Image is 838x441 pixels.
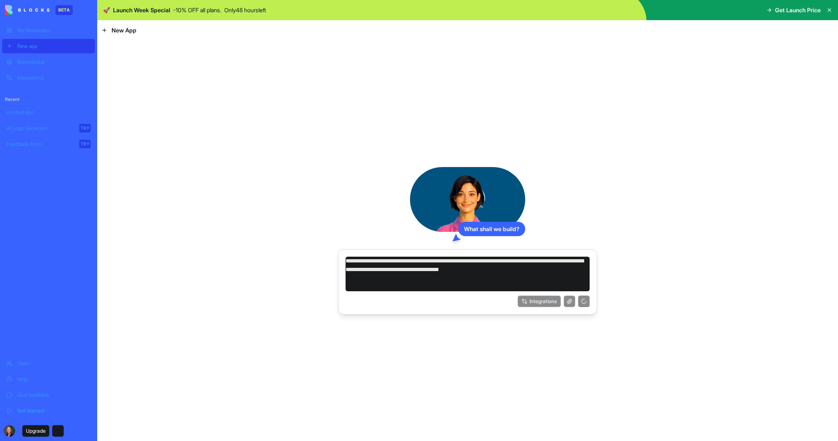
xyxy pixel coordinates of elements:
[103,6,110,14] span: 🚀
[17,375,91,383] div: Help
[4,425,15,437] img: ACg8ocINz3uXhxThMS94njGBGtXAQBMZdgsPc_KCzi-_C6yKxkUU3spZ=s96-c
[2,372,95,386] a: Help
[113,6,170,14] span: Launch Week Special
[224,6,266,14] p: Only 48 hours left
[6,140,74,148] div: Feedback Form
[2,23,95,37] a: My Workspace
[5,5,50,15] img: logo
[17,42,91,50] div: New app
[2,404,95,418] a: Get Started
[112,26,136,35] span: New App
[17,391,91,399] div: Give feedback
[17,74,91,81] div: Integrations
[22,425,49,437] button: Upgrade
[775,6,821,14] span: Get Launch Price
[2,96,95,102] span: Recent
[2,121,95,135] a: AI Logo GeneratorTRY
[55,5,73,15] div: BETA
[22,427,49,434] a: Upgrade
[5,5,73,15] a: BETA
[17,360,91,367] div: Team
[2,39,95,53] a: New app
[458,222,525,236] div: What shall we build?
[2,137,95,151] a: Feedback FormTRY
[79,140,91,148] div: TRY
[2,105,95,120] a: Untitled App
[17,407,91,414] div: Get Started
[2,55,95,69] a: Marketplace
[2,356,95,370] a: Team
[79,124,91,132] div: TRY
[17,58,91,66] div: Marketplace
[2,388,95,402] a: Give feedback
[17,27,91,34] div: My Workspace
[173,6,221,14] p: - 10 % OFF all plans.
[6,109,91,116] div: Untitled App
[2,71,95,85] a: Integrations
[6,125,74,132] div: AI Logo Generator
